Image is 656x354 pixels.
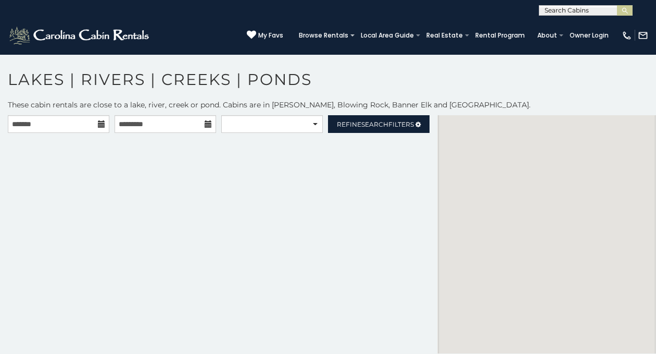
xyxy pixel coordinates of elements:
[470,28,530,43] a: Rental Program
[622,30,632,41] img: phone-regular-white.png
[361,120,388,128] span: Search
[564,28,614,43] a: Owner Login
[258,31,283,40] span: My Favs
[421,28,468,43] a: Real Estate
[356,28,419,43] a: Local Area Guide
[8,25,152,46] img: White-1-2.png
[328,115,430,133] a: RefineSearchFilters
[337,120,414,128] span: Refine Filters
[247,30,283,41] a: My Favs
[532,28,562,43] a: About
[638,30,648,41] img: mail-regular-white.png
[294,28,354,43] a: Browse Rentals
